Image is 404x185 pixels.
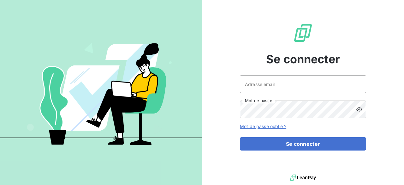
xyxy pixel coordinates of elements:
span: Se connecter [266,51,340,68]
button: Se connecter [240,137,366,151]
img: logo [290,173,316,182]
a: Mot de passe oublié ? [240,124,286,129]
input: placeholder [240,75,366,93]
img: Logo LeanPay [293,23,313,43]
